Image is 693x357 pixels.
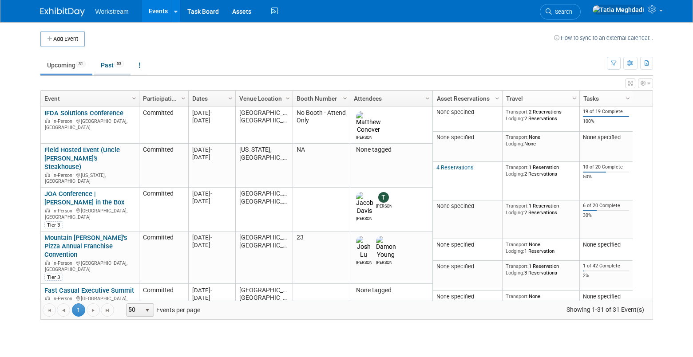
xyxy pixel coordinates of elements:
a: Travel [506,91,574,106]
button: Add Event [40,31,85,47]
span: Column Settings [227,95,234,102]
a: Attendees [354,91,427,106]
td: Committed [139,106,188,144]
div: None specified [583,134,629,141]
span: Lodging: [506,300,524,306]
span: None specified [436,293,474,300]
a: Participation [143,91,182,106]
a: Venue Location [239,91,287,106]
span: - [210,234,212,241]
a: Column Settings [340,91,350,104]
span: - [210,190,212,197]
div: [DATE] [192,153,231,161]
a: IFDA Solutions Conference [44,109,123,117]
img: ExhibitDay [40,8,85,16]
a: Column Settings [623,91,633,104]
span: In-Person [52,296,75,302]
a: Mountain [PERSON_NAME]’s Pizza Annual Franchise Convention [44,234,127,259]
div: 6 of 20 Complete [583,203,629,209]
td: NA [293,144,350,188]
a: Go to the last page [101,303,114,317]
a: Column Settings [283,91,293,104]
span: Transport: [506,241,529,247]
td: [GEOGRAPHIC_DATA], [GEOGRAPHIC_DATA] [235,188,293,231]
a: Field Hosted Event (Uncle [PERSON_NAME]'s Steakhouse) [44,146,120,171]
div: [DATE] [192,197,231,205]
span: None specified [436,203,474,209]
div: None tagged [354,146,428,154]
div: [DATE] [192,234,231,241]
a: Fast Casual Executive Summit [44,286,134,294]
td: 23 [293,231,350,284]
img: In-Person Event [45,118,50,123]
a: Search [540,4,581,20]
span: Transport: [506,293,529,299]
div: [DATE] [192,190,231,197]
div: [DATE] [192,117,231,124]
span: Showing 1-31 of 31 Event(s) [558,303,652,316]
div: 10 of 20 Complete [583,164,629,170]
td: Committed [139,188,188,231]
a: Column Settings [492,91,502,104]
img: In-Person Event [45,173,50,177]
span: Column Settings [624,95,631,102]
a: Dates [192,91,230,106]
span: Transport: [506,134,529,140]
img: Tatia Meghdadi [592,5,645,15]
span: Lodging: [506,141,524,147]
span: Transport: [506,164,529,170]
div: 30% [583,212,629,219]
div: [GEOGRAPHIC_DATA], [GEOGRAPHIC_DATA] [44,117,135,130]
span: - [210,146,212,153]
td: Committed [139,144,188,188]
div: [DATE] [192,109,231,117]
td: Committed [139,284,188,311]
span: Column Settings [131,95,138,102]
div: None tagged [354,286,428,294]
span: 31 [76,61,86,67]
td: Committed [139,231,188,284]
img: Josh Lu [356,236,372,259]
td: [GEOGRAPHIC_DATA], [GEOGRAPHIC_DATA] [235,106,293,144]
div: None None [506,134,576,147]
div: [GEOGRAPHIC_DATA], [GEOGRAPHIC_DATA] [44,294,135,308]
span: 1 [72,303,85,317]
span: None specified [436,263,474,270]
span: In-Person [52,118,75,124]
a: Go to the previous page [57,303,70,317]
span: Transport: [506,203,529,209]
a: Go to the next page [87,303,100,317]
div: [US_STATE], [GEOGRAPHIC_DATA] [44,171,135,184]
a: Booth Number [297,91,344,106]
td: [GEOGRAPHIC_DATA], [GEOGRAPHIC_DATA] [235,284,293,311]
span: Column Settings [180,95,187,102]
div: 50% [583,174,629,180]
span: Column Settings [494,95,501,102]
div: 2 Reservations 2 Reservations [506,109,576,122]
div: [DATE] [192,146,231,153]
span: Column Settings [341,95,348,102]
span: Go to the last page [104,307,111,314]
img: In-Person Event [45,260,50,265]
span: None specified [436,241,474,248]
div: Matthew Conover [356,134,372,141]
div: 19 of 19 Complete [583,109,629,115]
div: Damon Young [376,259,392,266]
div: Tanner Michaelis [376,203,392,209]
img: Jacob Davis [356,192,373,215]
span: Events per page [115,303,209,317]
span: None specified [436,134,474,141]
div: None specified [583,293,629,300]
img: In-Person Event [45,296,50,300]
div: Josh Lu [356,259,372,266]
span: Column Settings [424,95,431,102]
div: 1 Reservation 2 Reservations [506,203,576,216]
img: Tanner Michaelis [378,192,389,203]
a: Tasks [583,91,627,106]
a: Column Settings [570,91,579,104]
a: Upcoming31 [40,57,92,74]
span: Lodging: [506,209,524,216]
span: Column Settings [284,95,291,102]
span: In-Person [52,173,75,178]
span: Workstream [95,8,129,15]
